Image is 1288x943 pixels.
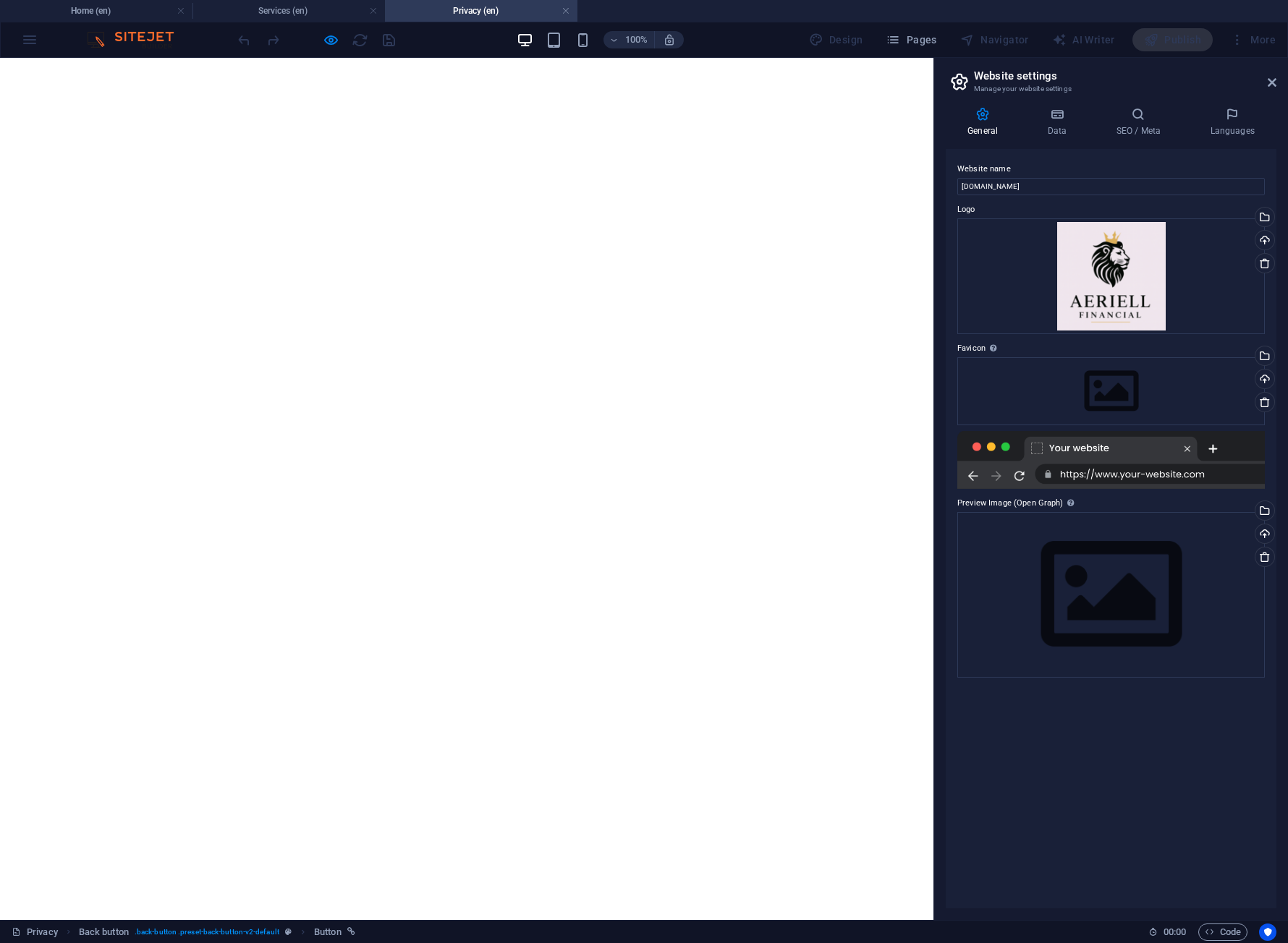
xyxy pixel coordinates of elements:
[974,82,1247,95] h3: Manage your website settings
[880,28,942,51] button: Pages
[957,512,1265,678] div: Select files from the file manager, stock photos, or upload file(s)
[974,69,1276,82] h2: Website settings
[1094,107,1188,137] h4: SEO / Meta
[957,340,1265,357] label: Favicon
[1205,923,1241,941] span: Code
[603,31,655,48] button: 100%
[79,923,355,941] nav: breadcrumb
[1259,923,1276,941] button: Usercentrics
[1198,923,1247,941] button: Code
[1188,107,1276,137] h4: Languages
[663,33,676,46] i: On resize automatically adjust zoom level to fit chosen device.
[285,928,292,936] i: This element is a customizable preset
[1164,923,1186,941] span: 00 00
[1174,926,1176,937] span: :
[957,201,1265,218] label: Logo
[946,107,1025,137] h4: General
[886,33,936,47] span: Pages
[957,161,1265,178] label: Website name
[957,218,1265,334] div: ChatGPTImageSep2202509_57_55PM-NW7v0Uc-zSaakfex616qHQ.PNG
[347,928,355,936] i: This element is linked
[79,923,129,941] span: Click to select. Double-click to edit
[625,31,648,48] h6: 100%
[1025,107,1094,137] h4: Data
[957,178,1265,195] input: Name...
[192,3,385,19] h4: Services (en)
[135,923,279,941] span: . back-button .preset-back-button-v2-default
[385,3,577,19] h4: Privacy (en)
[314,923,342,941] span: Click to select. Double-click to edit
[83,31,192,48] img: Editor Logo
[803,28,869,51] div: Design (Ctrl+Alt+Y)
[1148,923,1187,941] h6: Session time
[957,357,1265,425] div: Select files from the file manager, stock photos, or upload file(s)
[12,923,58,941] a: Click to cancel selection. Double-click to open Pages
[957,495,1265,512] label: Preview Image (Open Graph)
